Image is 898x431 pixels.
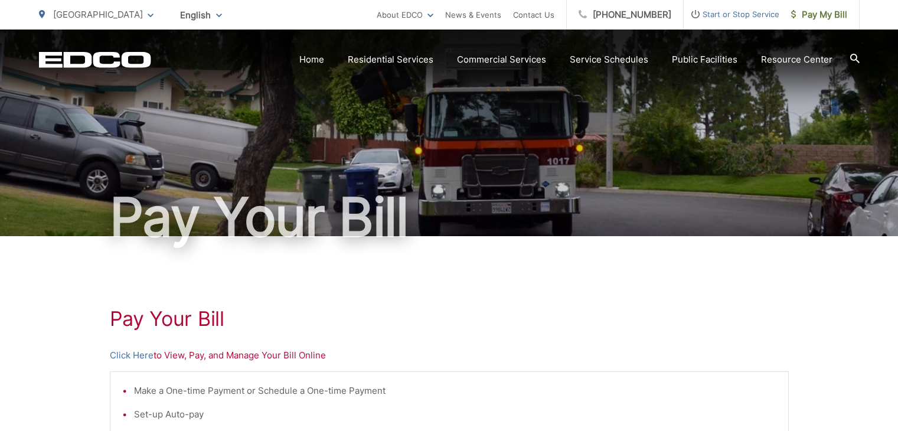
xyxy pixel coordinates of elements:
a: Residential Services [348,53,433,67]
a: EDCD logo. Return to the homepage. [39,51,151,68]
a: Contact Us [513,8,554,22]
a: Commercial Services [457,53,546,67]
span: English [171,5,231,25]
h1: Pay Your Bill [110,307,789,331]
li: Set-up Auto-pay [134,407,776,422]
li: Make a One-time Payment or Schedule a One-time Payment [134,384,776,398]
p: to View, Pay, and Manage Your Bill Online [110,348,789,363]
a: Click Here [110,348,154,363]
span: [GEOGRAPHIC_DATA] [53,9,143,20]
h1: Pay Your Bill [39,188,860,247]
a: Public Facilities [672,53,737,67]
a: About EDCO [377,8,433,22]
a: Home [299,53,324,67]
a: Service Schedules [570,53,648,67]
span: Pay My Bill [791,8,847,22]
a: News & Events [445,8,501,22]
a: Resource Center [761,53,832,67]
